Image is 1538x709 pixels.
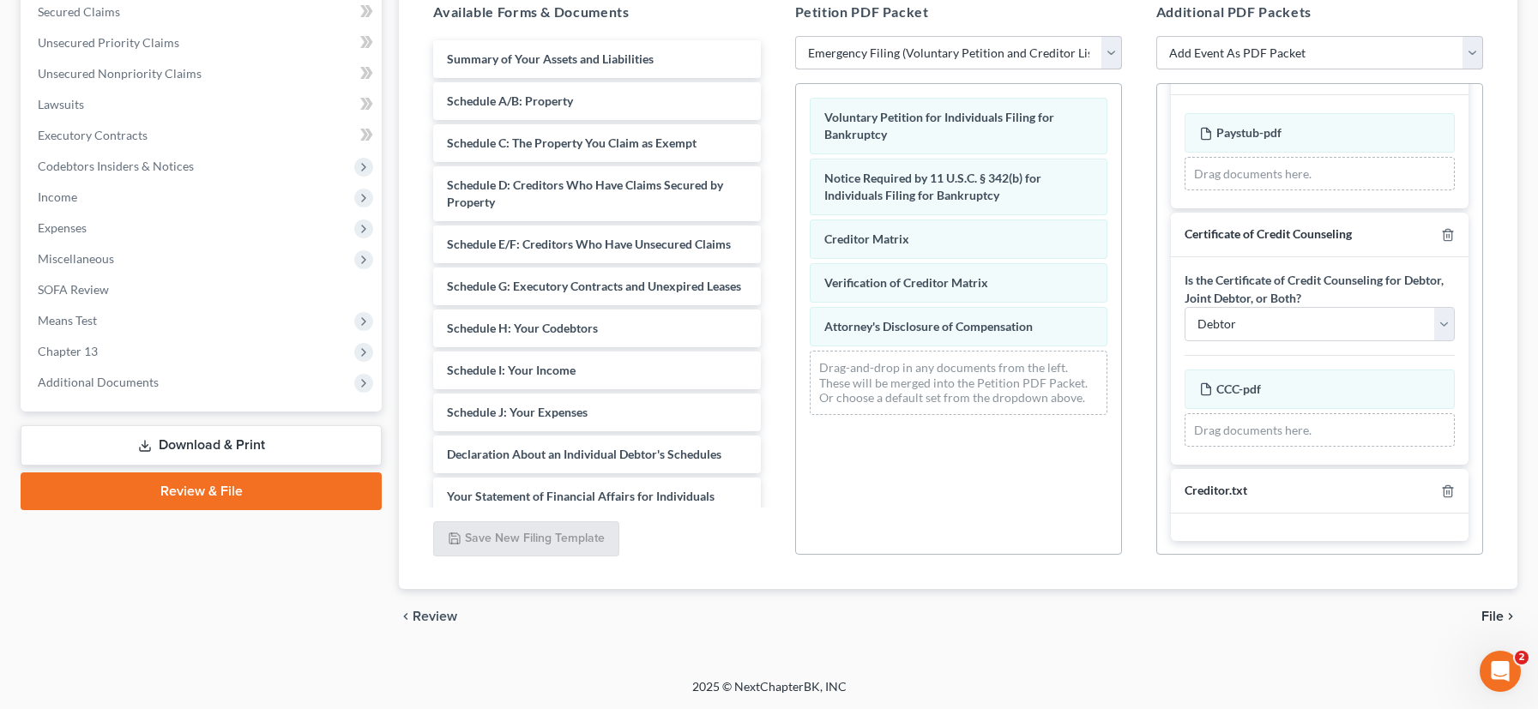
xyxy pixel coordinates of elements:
[1185,271,1455,307] label: Is the Certificate of Credit Counseling for Debtor, Joint Debtor, or Both?
[824,110,1054,141] span: Voluntary Petition for Individuals Filing for Bankruptcy
[280,678,1258,709] div: 2025 © NextChapterBK, INC
[447,279,741,293] span: Schedule G: Executory Contracts and Unexpired Leases
[38,189,77,204] span: Income
[21,425,382,466] a: Download & Print
[824,231,909,246] span: Creditor Matrix
[38,128,148,142] span: Executory Contracts
[810,351,1107,415] div: Drag-and-drop in any documents from the left. These will be merged into the Petition PDF Packet. ...
[413,610,457,623] span: Review
[21,472,382,510] a: Review & File
[447,363,576,377] span: Schedule I: Your Income
[24,58,382,89] a: Unsecured Nonpriority Claims
[38,35,179,50] span: Unsecured Priority Claims
[24,27,382,58] a: Unsecured Priority Claims
[447,321,598,335] span: Schedule H: Your Codebtors
[447,447,721,461] span: Declaration About an Individual Debtor's Schedules
[1156,2,1483,22] h5: Additional PDF Packets
[399,610,474,623] button: chevron_left Review
[1216,382,1261,396] span: CCC-pdf
[824,171,1041,202] span: Notice Required by 11 U.S.C. § 342(b) for Individuals Filing for Bankruptcy
[24,120,382,151] a: Executory Contracts
[795,3,929,20] span: Petition PDF Packet
[1480,651,1521,692] iframe: Intercom live chat
[433,2,760,22] h5: Available Forms & Documents
[1185,413,1455,448] div: Drag documents here.
[447,51,654,66] span: Summary of Your Assets and Liabilities
[38,282,109,297] span: SOFA Review
[38,375,159,389] span: Additional Documents
[447,93,573,108] span: Schedule A/B: Property
[1185,157,1455,191] div: Drag documents here.
[38,4,120,19] span: Secured Claims
[38,97,84,111] span: Lawsuits
[1504,610,1517,623] i: chevron_right
[38,220,87,235] span: Expenses
[447,489,715,520] span: Your Statement of Financial Affairs for Individuals Filing for Bankruptcy
[1515,651,1529,664] span: 2
[447,237,731,251] span: Schedule E/F: Creditors Who Have Unsecured Claims
[38,344,98,358] span: Chapter 13
[1481,610,1504,623] span: File
[38,251,114,266] span: Miscellaneous
[1185,226,1352,241] span: Certificate of Credit Counseling
[24,89,382,120] a: Lawsuits
[24,274,382,305] a: SOFA Review
[433,521,619,557] button: Save New Filing Template
[399,610,413,623] i: chevron_left
[38,66,202,81] span: Unsecured Nonpriority Claims
[447,177,723,209] span: Schedule D: Creditors Who Have Claims Secured by Property
[38,159,194,173] span: Codebtors Insiders & Notices
[1185,483,1247,499] div: Creditor.txt
[824,319,1033,333] span: Attorney's Disclosure of Compensation
[447,405,588,419] span: Schedule J: Your Expenses
[447,135,697,150] span: Schedule C: The Property You Claim as Exempt
[824,275,988,290] span: Verification of Creditor Matrix
[38,313,97,327] span: Means Test
[1216,125,1282,140] span: Paystub-pdf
